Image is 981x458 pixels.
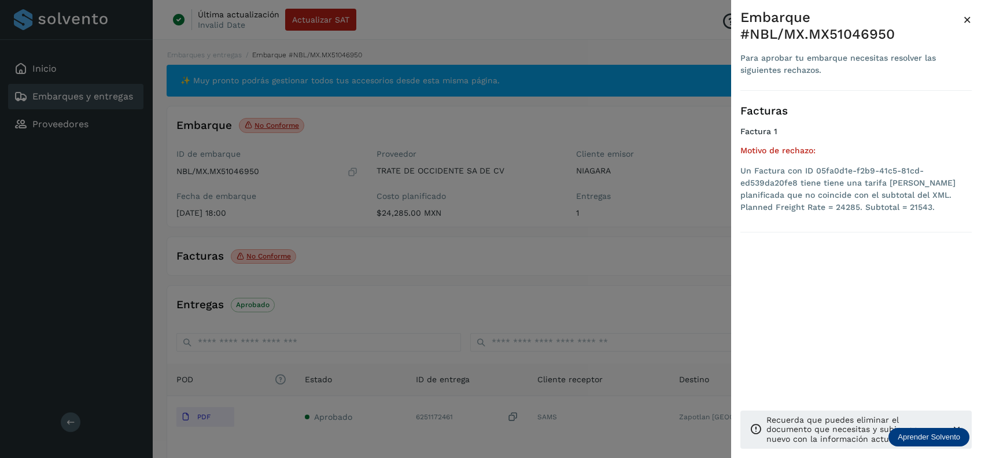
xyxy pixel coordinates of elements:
button: Close [963,9,972,30]
li: Un Factura con ID 05fa0d1e-f2b9-41c5-81cd-ed539da20fe8 tiene tiene una tarifa [PERSON_NAME] plani... [740,165,972,213]
p: Aprender Solvento [898,433,960,442]
p: Recuerda que puedes eliminar el documento que necesitas y subir uno nuevo con la información actu... [766,415,942,444]
h3: Facturas [740,105,972,118]
div: Embarque #NBL/MX.MX51046950 [740,9,963,43]
div: Para aprobar tu embarque necesitas resolver las siguientes rechazos. [740,52,963,76]
h5: Motivo de rechazo: [740,146,972,156]
span: × [963,12,972,28]
h4: Factura 1 [740,127,972,136]
div: Aprender Solvento [888,428,969,446]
